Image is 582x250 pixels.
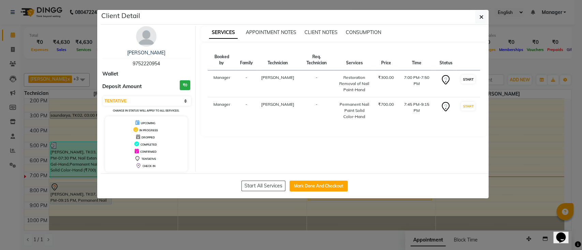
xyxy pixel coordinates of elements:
h5: Client Detail [101,11,140,21]
div: Restoration Removal of Nail Paint-Hand [339,74,370,93]
span: APPOINTMENT NOTES [246,29,296,35]
img: avatar [136,26,156,47]
span: CLIENT NOTES [304,29,338,35]
small: Change in status will apply to all services. [113,109,179,112]
div: Permanent Nail Paint Solid Color-Hand [339,101,370,120]
button: START [461,102,475,111]
span: 9752220954 [133,61,160,67]
td: - [236,70,257,97]
td: - [298,70,334,97]
td: - [298,97,334,124]
span: SERVICES [209,27,238,39]
span: IN PROGRESS [139,129,158,132]
td: Manager [208,97,236,124]
button: Start All Services [241,181,285,191]
a: [PERSON_NAME] [127,50,165,56]
span: CHECK-IN [143,164,155,168]
span: COMPLETED [140,143,157,146]
div: ₹300.00 [378,74,394,81]
th: Booked by [208,50,236,70]
button: Mark Done And Checkout [289,181,348,191]
span: Deposit Amount [102,83,142,90]
h3: ₹0 [180,80,190,90]
span: UPCOMING [141,121,155,125]
th: Req. Technician [298,50,334,70]
td: - [236,97,257,124]
th: Time [398,50,435,70]
span: [PERSON_NAME] [261,102,294,107]
span: CONSUMPTION [346,29,381,35]
span: [PERSON_NAME] [261,75,294,80]
span: TENTATIVE [141,157,156,161]
button: START [461,75,475,84]
td: 7:45 PM-9:15 PM [398,97,435,124]
td: Manager [208,70,236,97]
span: CONFIRMED [140,150,156,153]
span: Wallet [102,70,118,78]
iframe: chat widget [553,223,575,243]
th: Status [435,50,456,70]
th: Technician [257,50,298,70]
div: ₹700.00 [378,101,394,107]
th: Price [374,50,398,70]
span: DROPPED [141,136,155,139]
th: Family [236,50,257,70]
td: 7:00 PM-7:50 PM [398,70,435,97]
th: Services [334,50,374,70]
